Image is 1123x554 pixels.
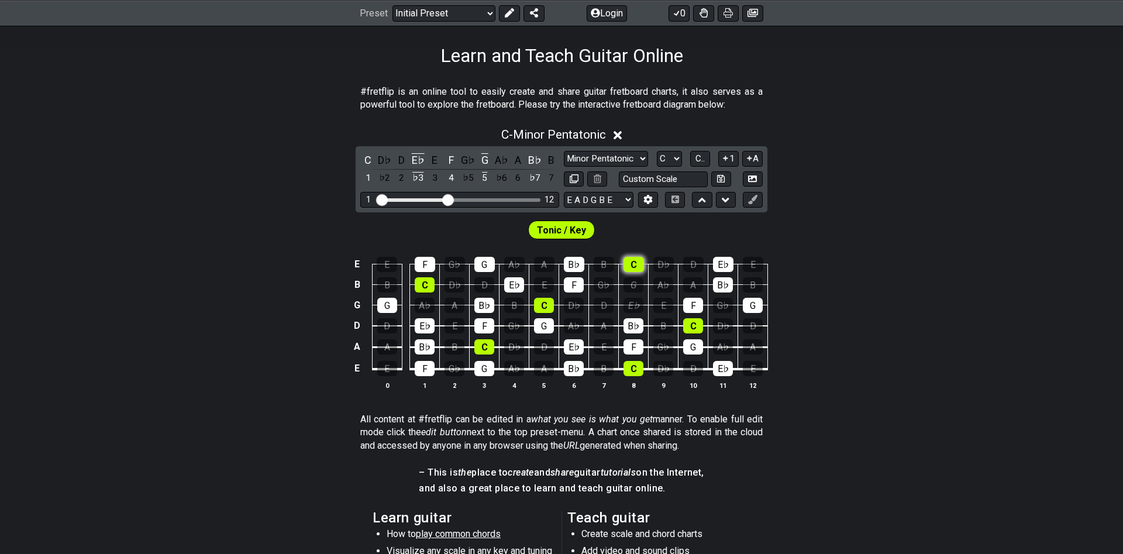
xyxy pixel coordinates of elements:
div: G♭ [504,318,524,333]
div: toggle pitch class [544,152,559,168]
button: Copy [564,171,584,187]
div: toggle scale degree [411,170,426,186]
div: Visible fret range [360,192,559,208]
div: A♭ [504,361,524,376]
div: C [623,361,643,376]
div: D [743,318,763,333]
div: A♭ [713,339,733,355]
div: E [743,257,763,272]
button: Login [587,5,627,21]
em: URL [563,440,580,451]
div: D [683,361,703,376]
div: C [623,257,644,272]
div: D♭ [653,361,673,376]
h4: – This is place to and guitar on the Internet, [419,466,704,479]
div: toggle scale degree [527,170,542,186]
div: E♭ [623,298,643,313]
div: E♭ [564,339,584,355]
span: C - Minor Pentatonic [501,128,606,142]
div: F [564,277,584,293]
div: A♭ [653,277,673,293]
span: First enable full edit mode to edit [537,222,586,239]
div: toggle pitch class [411,152,426,168]
th: 6 [559,379,589,391]
button: A [742,151,763,167]
button: Share Preset [523,5,545,21]
div: B♭ [564,257,584,272]
th: 2 [440,379,470,391]
div: 1 [366,195,371,205]
button: 1 [718,151,738,167]
h2: Learn guitar [373,511,556,524]
em: share [550,467,574,478]
div: B [445,339,464,355]
th: 11 [708,379,738,391]
div: B♭ [415,339,435,355]
div: D [377,318,397,333]
div: A♭ [415,298,435,313]
div: toggle scale degree [460,170,476,186]
div: D [594,298,614,313]
div: toggle scale degree [377,170,392,186]
th: 3 [470,379,500,391]
div: toggle pitch class [477,152,492,168]
div: toggle scale degree [444,170,459,186]
div: G [377,298,397,313]
span: Preset [360,8,388,19]
p: All content at #fretflip can be edited in a manner. To enable full edit mode click the next to th... [360,413,763,452]
div: toggle pitch class [377,152,392,168]
select: Tuning [564,192,633,208]
div: G [683,339,703,355]
div: G [534,318,554,333]
td: B [350,274,364,295]
div: G♭ [653,339,673,355]
div: D [683,257,704,272]
em: edit button [421,426,466,438]
th: 1 [410,379,440,391]
div: E♭ [504,277,524,293]
div: G [474,361,494,376]
div: G♭ [713,298,733,313]
td: D [350,315,364,336]
div: toggle pitch class [394,152,409,168]
th: 8 [619,379,649,391]
th: 12 [738,379,768,391]
th: 7 [589,379,619,391]
div: G♭ [445,257,465,272]
div: E [743,361,763,376]
h4: and also a great place to learn and teach guitar online. [419,482,704,495]
p: #fretflip is an online tool to easily create and share guitar fretboard charts, it also serves as... [360,85,763,112]
div: D♭ [653,257,674,272]
th: 10 [678,379,708,391]
div: G [743,298,763,313]
td: A [350,336,364,358]
div: toggle scale degree [511,170,526,186]
em: what you see is what you get [531,414,653,425]
span: play common chords [416,528,501,539]
div: B [377,277,397,293]
div: E [594,339,614,355]
button: C.. [690,151,710,167]
div: B♭ [564,361,584,376]
div: G [623,277,643,293]
button: 0 [669,5,690,21]
div: toggle pitch class [511,152,526,168]
div: E [534,277,554,293]
div: F [623,339,643,355]
div: D♭ [564,298,584,313]
em: the [458,467,471,478]
div: toggle pitch class [427,152,442,168]
select: Scale [564,151,648,167]
div: G [474,257,495,272]
div: C [683,318,703,333]
div: D♭ [445,277,464,293]
div: A♭ [504,257,525,272]
div: G♭ [445,361,464,376]
button: Move up [692,192,712,208]
div: G♭ [594,277,614,293]
div: E♭ [415,318,435,333]
div: B [594,257,614,272]
select: Tonic/Root [657,151,682,167]
th: 4 [500,379,529,391]
div: C [534,298,554,313]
